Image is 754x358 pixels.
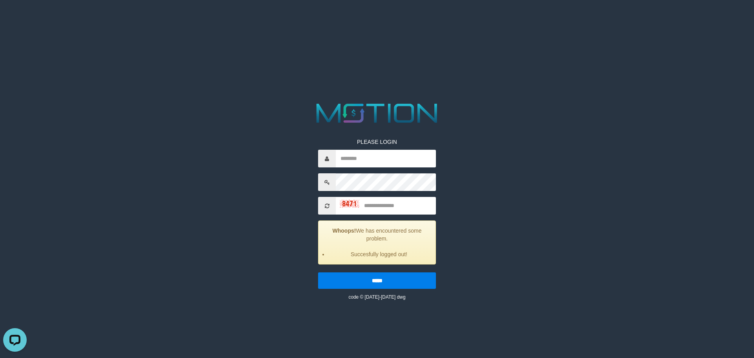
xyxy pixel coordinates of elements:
[340,200,359,207] img: captcha
[3,3,27,27] button: Open LiveChat chat widget
[311,100,443,126] img: MOTION_logo.png
[333,228,356,234] strong: Whoops!
[318,220,436,264] div: We has encountered some problem.
[328,250,430,258] li: Succesfully logged out!
[318,138,436,146] p: PLEASE LOGIN
[348,294,405,300] small: code © [DATE]-[DATE] dwg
